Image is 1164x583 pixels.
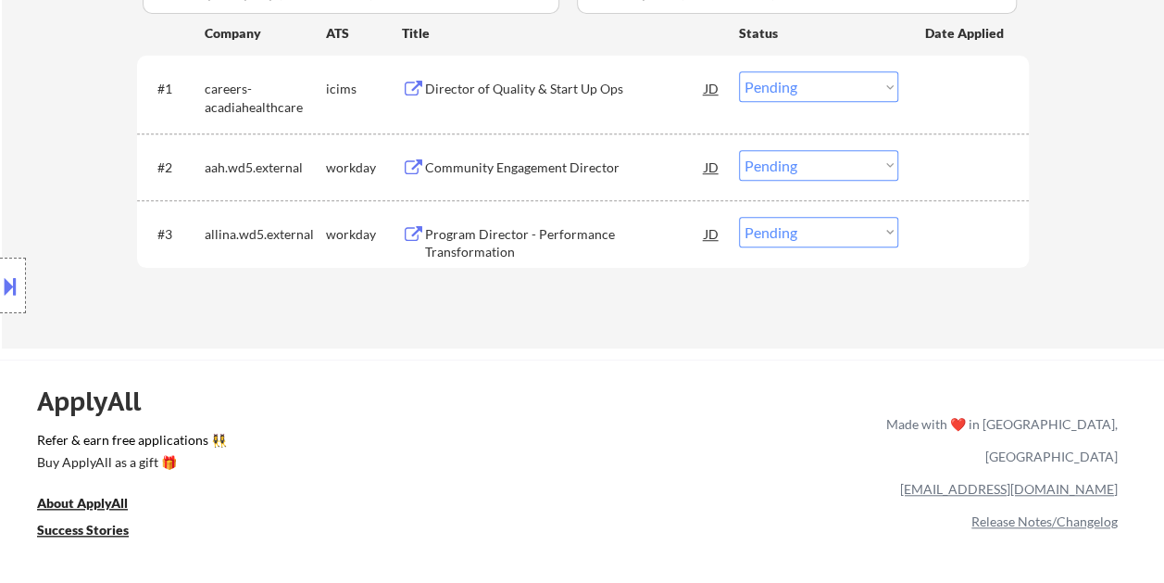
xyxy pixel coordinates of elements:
[425,158,705,177] div: Community Engagement Director
[37,521,154,544] a: Success Stories
[879,408,1118,473] div: Made with ❤️ in [GEOGRAPHIC_DATA], [GEOGRAPHIC_DATA]
[703,150,721,184] div: JD
[703,217,721,250] div: JD
[205,24,326,43] div: Company
[326,80,402,98] div: icims
[326,225,402,244] div: workday
[703,71,721,105] div: JD
[37,453,222,476] a: Buy ApplyAll as a gift 🎁
[37,495,128,511] u: About ApplyAll
[425,80,705,98] div: Director of Quality & Start Up Ops
[37,522,129,538] u: Success Stories
[326,158,402,177] div: workday
[326,24,402,43] div: ATS
[37,456,222,469] div: Buy ApplyAll as a gift 🎁
[157,80,190,98] div: #1
[925,24,1007,43] div: Date Applied
[37,494,154,517] a: About ApplyAll
[205,80,326,116] div: careers-acadiahealthcare
[425,225,705,261] div: Program Director - Performance Transformation
[739,16,898,49] div: Status
[900,481,1118,497] a: [EMAIL_ADDRESS][DOMAIN_NAME]
[402,24,721,43] div: Title
[971,513,1118,529] a: Release Notes/Changelog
